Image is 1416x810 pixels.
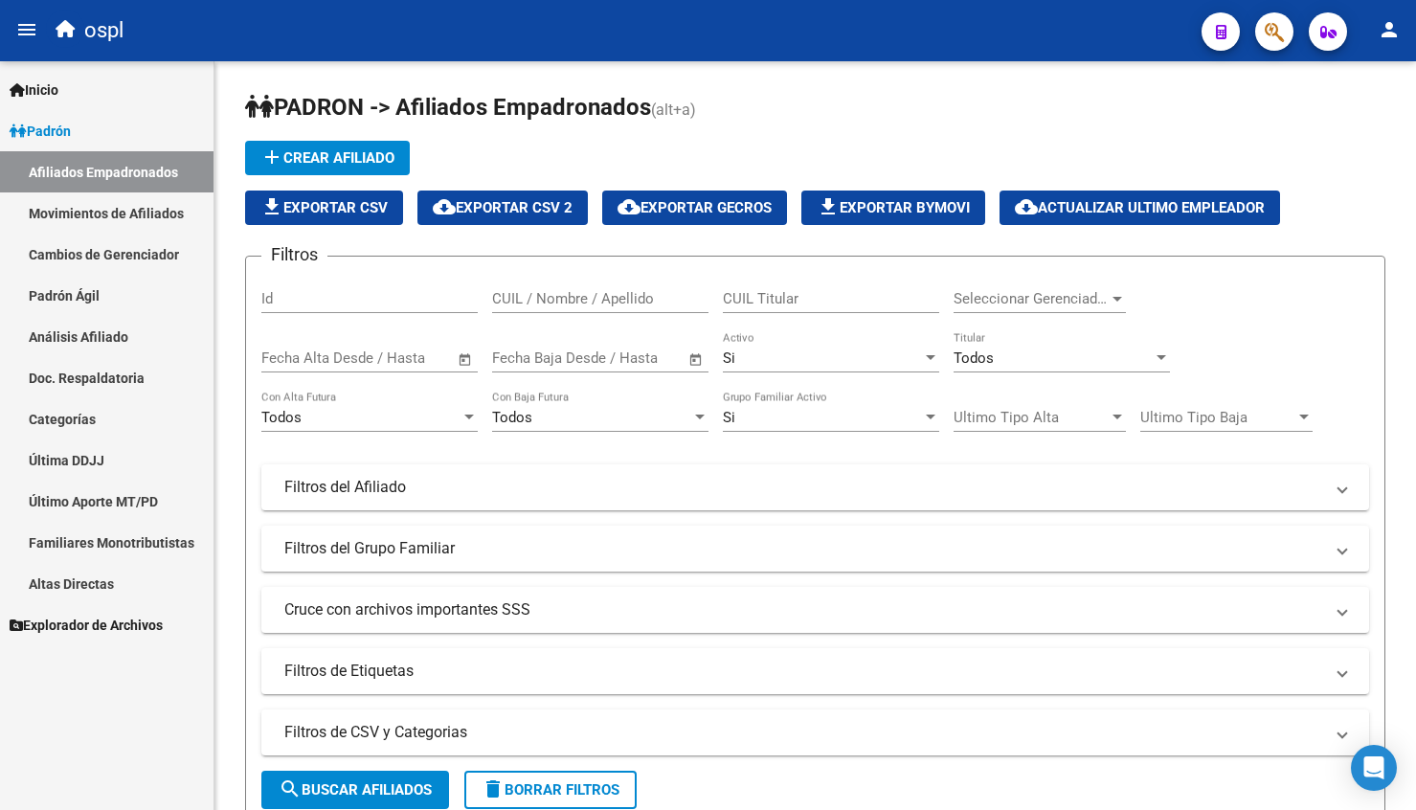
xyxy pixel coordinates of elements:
span: Exportar CSV [260,199,388,216]
h3: Filtros [261,241,327,268]
span: Borrar Filtros [482,781,619,799]
button: Exportar CSV 2 [417,191,588,225]
mat-icon: file_download [260,195,283,218]
button: Exportar CSV [245,191,403,225]
mat-icon: search [279,777,302,800]
button: Borrar Filtros [464,771,637,809]
mat-icon: add [260,146,283,169]
span: (alt+a) [651,101,696,119]
span: Todos [492,409,532,426]
mat-icon: person [1378,18,1401,41]
input: Fecha fin [356,349,449,367]
span: Padrón [10,121,71,142]
span: PADRON -> Afiliados Empadronados [245,94,651,121]
mat-icon: menu [15,18,38,41]
mat-expansion-panel-header: Cruce con archivos importantes SSS [261,587,1369,633]
button: Open calendar [686,349,708,371]
input: Fecha fin [587,349,680,367]
button: Open calendar [455,349,477,371]
mat-expansion-panel-header: Filtros del Grupo Familiar [261,526,1369,572]
button: Crear Afiliado [245,141,410,175]
span: Exportar GECROS [618,199,772,216]
div: Open Intercom Messenger [1351,745,1397,791]
span: Seleccionar Gerenciador [954,290,1109,307]
span: Ultimo Tipo Baja [1140,409,1295,426]
mat-panel-title: Filtros de CSV y Categorias [284,722,1323,743]
mat-expansion-panel-header: Filtros de Etiquetas [261,648,1369,694]
mat-panel-title: Cruce con archivos importantes SSS [284,599,1323,620]
button: Actualizar ultimo Empleador [1000,191,1280,225]
span: Todos [261,409,302,426]
span: Si [723,349,735,367]
mat-panel-title: Filtros del Grupo Familiar [284,538,1323,559]
mat-panel-title: Filtros del Afiliado [284,477,1323,498]
span: Crear Afiliado [260,149,394,167]
span: Ultimo Tipo Alta [954,409,1109,426]
span: Si [723,409,735,426]
button: Exportar Bymovi [801,191,985,225]
mat-icon: cloud_download [433,195,456,218]
span: Exportar Bymovi [817,199,970,216]
input: Fecha inicio [261,349,339,367]
span: Todos [954,349,994,367]
button: Exportar GECROS [602,191,787,225]
mat-icon: delete [482,777,505,800]
span: Buscar Afiliados [279,781,432,799]
mat-panel-title: Filtros de Etiquetas [284,661,1323,682]
input: Fecha inicio [492,349,570,367]
mat-expansion-panel-header: Filtros del Afiliado [261,464,1369,510]
span: Explorador de Archivos [10,615,163,636]
mat-icon: cloud_download [1015,195,1038,218]
span: Actualizar ultimo Empleador [1015,199,1265,216]
mat-expansion-panel-header: Filtros de CSV y Categorias [261,709,1369,755]
span: ospl [84,10,124,52]
mat-icon: file_download [817,195,840,218]
span: Inicio [10,79,58,101]
button: Buscar Afiliados [261,771,449,809]
span: Exportar CSV 2 [433,199,573,216]
mat-icon: cloud_download [618,195,641,218]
